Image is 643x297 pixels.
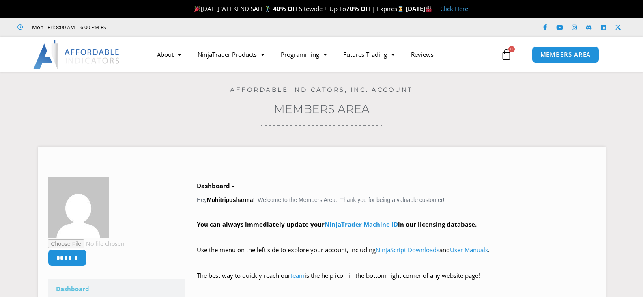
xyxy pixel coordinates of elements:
[265,6,271,12] img: 🏌️‍♂️
[290,271,305,280] a: team
[149,45,189,64] a: About
[335,45,403,64] a: Futures Trading
[197,182,235,190] b: Dashboard –
[194,6,200,12] img: 🎉
[197,180,596,293] div: Hey ! Welcome to the Members Area. Thank you for being a valuable customer!
[540,52,591,58] span: MEMBERS AREA
[488,43,524,66] a: 0
[48,177,109,238] img: dd54e0fd4e77376f71dce89f351cf1e82f3e92c0acaff6b6552aa13f44aa9356
[230,86,413,93] a: Affordable Indicators, Inc. Account
[197,245,596,267] p: Use the menu on the left side to explore your account, including and .
[120,23,242,31] iframe: Customer reviews powered by Trustpilot
[273,4,299,13] strong: 40% OFF
[426,6,432,12] img: 🏭
[325,220,398,228] a: NinjaTrader Machine ID
[532,46,600,63] a: MEMBERS AREA
[346,4,372,13] strong: 70% OFF
[33,40,120,69] img: LogoAI | Affordable Indicators – NinjaTrader
[403,45,442,64] a: Reviews
[197,220,477,228] strong: You can always immediately update your in our licensing database.
[274,102,370,116] a: Members Area
[197,270,596,293] p: The best way to quickly reach our is the help icon in the bottom right corner of any website page!
[189,45,273,64] a: NinjaTrader Products
[406,4,432,13] strong: [DATE]
[149,45,499,64] nav: Menu
[440,4,468,13] a: Click Here
[450,246,488,254] a: User Manuals
[192,4,405,13] span: [DATE] WEEKEND SALE Sitewide + Up To | Expires
[376,246,439,254] a: NinjaScript Downloads
[398,6,404,12] img: ⌛
[207,197,253,203] strong: Mohitripusharma
[30,22,109,32] span: Mon - Fri: 8:00 AM – 6:00 PM EST
[273,45,335,64] a: Programming
[508,46,515,52] span: 0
